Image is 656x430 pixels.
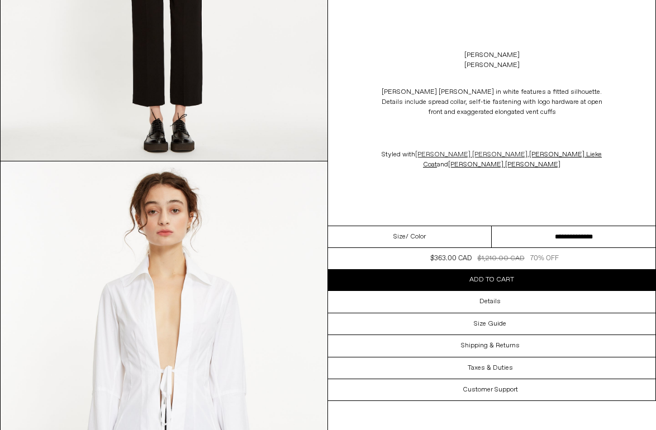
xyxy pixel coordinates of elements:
[393,232,406,242] span: Size
[464,60,520,70] div: [PERSON_NAME]
[448,160,560,169] a: [PERSON_NAME] [PERSON_NAME]
[464,50,520,60] a: [PERSON_NAME]
[469,275,514,284] span: Add to cart
[430,254,472,264] div: $363.00 CAD
[478,254,525,264] div: $1,210.00 CAD
[461,342,520,350] h3: Shipping & Returns
[468,364,513,372] h3: Taxes & Duties
[382,88,602,117] span: [PERSON_NAME] [PERSON_NAME] in white features a fitted silhouette. Details include spread collar,...
[406,232,426,242] span: / Color
[479,298,501,305] h3: Details
[328,269,655,290] button: Add to cart
[530,254,559,264] div: 70% OFF
[415,150,527,159] a: [PERSON_NAME] [PERSON_NAME]
[382,150,602,169] span: Styled with , and
[463,386,518,394] h3: Customer Support
[474,320,506,328] h3: Size Guide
